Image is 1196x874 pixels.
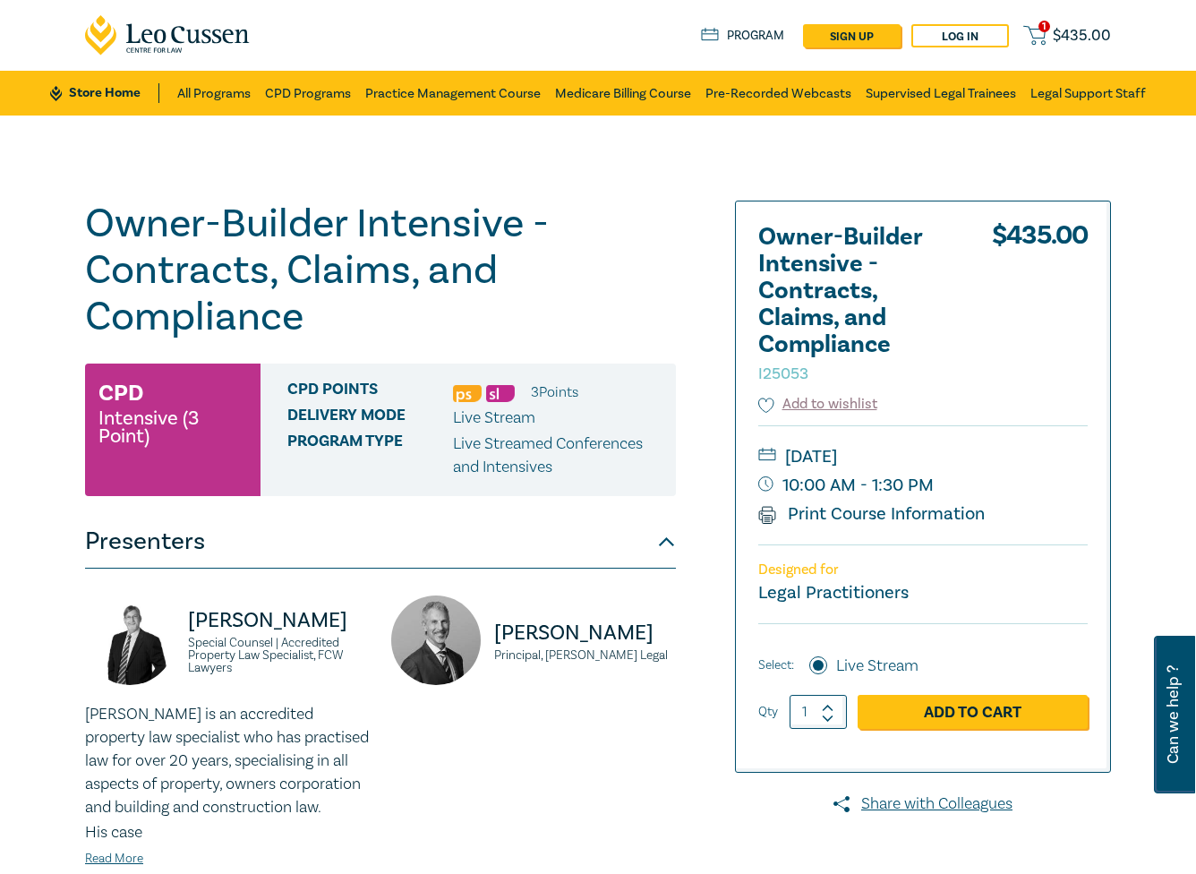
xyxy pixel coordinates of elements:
[85,851,143,867] a: Read More
[911,24,1009,47] a: Log in
[85,201,676,340] h1: Owner-Builder Intensive - Contracts, Claims, and Compliance
[758,224,955,385] h2: Owner-Builder Intensive - Contracts, Claims, and Compliance
[365,71,541,116] a: Practice Management Course
[836,655,918,678] label: Live Stream
[453,385,482,402] img: Professional Skills
[1165,647,1182,783] span: Can we help ?
[265,71,351,116] a: CPD Programs
[391,596,481,685] img: https://s3.ap-southeast-2.amazonaws.com/leo-cussen-store-production-content/Contacts/David%20Fair...
[98,409,247,445] small: Intensive (3 Point)
[85,703,370,819] p: [PERSON_NAME] is an accredited property law specialist who has practised law for over 20 years, s...
[555,71,691,116] a: Medicare Billing Course
[758,394,877,415] button: Add to wishlist
[758,502,985,526] a: Print Course Information
[1038,21,1050,32] span: 1
[758,561,1088,578] p: Designed for
[790,695,847,729] input: 1
[705,71,851,116] a: Pre-Recorded Webcasts
[188,606,370,635] p: [PERSON_NAME]
[453,407,535,428] span: Live Stream
[866,71,1016,116] a: Supervised Legal Trainees
[1053,26,1111,46] span: $ 435.00
[701,26,784,46] a: Program
[188,637,370,674] small: Special Counsel | Accredited Property Law Specialist, FCW Lawyers
[758,581,909,604] small: Legal Practitioners
[494,649,676,662] small: Principal, [PERSON_NAME] Legal
[287,407,453,430] span: Delivery Mode
[85,596,175,685] img: https://s3.ap-southeast-2.amazonaws.com/leo-cussen-store-production-content/Contacts/David%20McKe...
[453,433,662,479] p: Live Streamed Conferences and Intensives
[531,381,578,404] li: 3 Point s
[735,793,1111,816] a: Share with Colleagues
[494,619,676,647] p: [PERSON_NAME]
[992,224,1088,394] div: $ 435.00
[98,377,143,409] h3: CPD
[758,364,808,384] small: I25053
[858,695,1088,729] a: Add to Cart
[287,381,453,404] span: CPD Points
[758,702,778,722] label: Qty
[486,385,515,402] img: Substantive Law
[50,83,158,103] a: Store Home
[1030,71,1146,116] a: Legal Support Staff
[758,471,1088,500] small: 10:00 AM - 1:30 PM
[758,655,794,675] span: Select:
[85,821,370,844] p: His case
[177,71,251,116] a: All Programs
[85,515,676,569] button: Presenters
[758,442,1088,471] small: [DATE]
[287,433,453,479] span: Program type
[803,24,901,47] a: sign up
